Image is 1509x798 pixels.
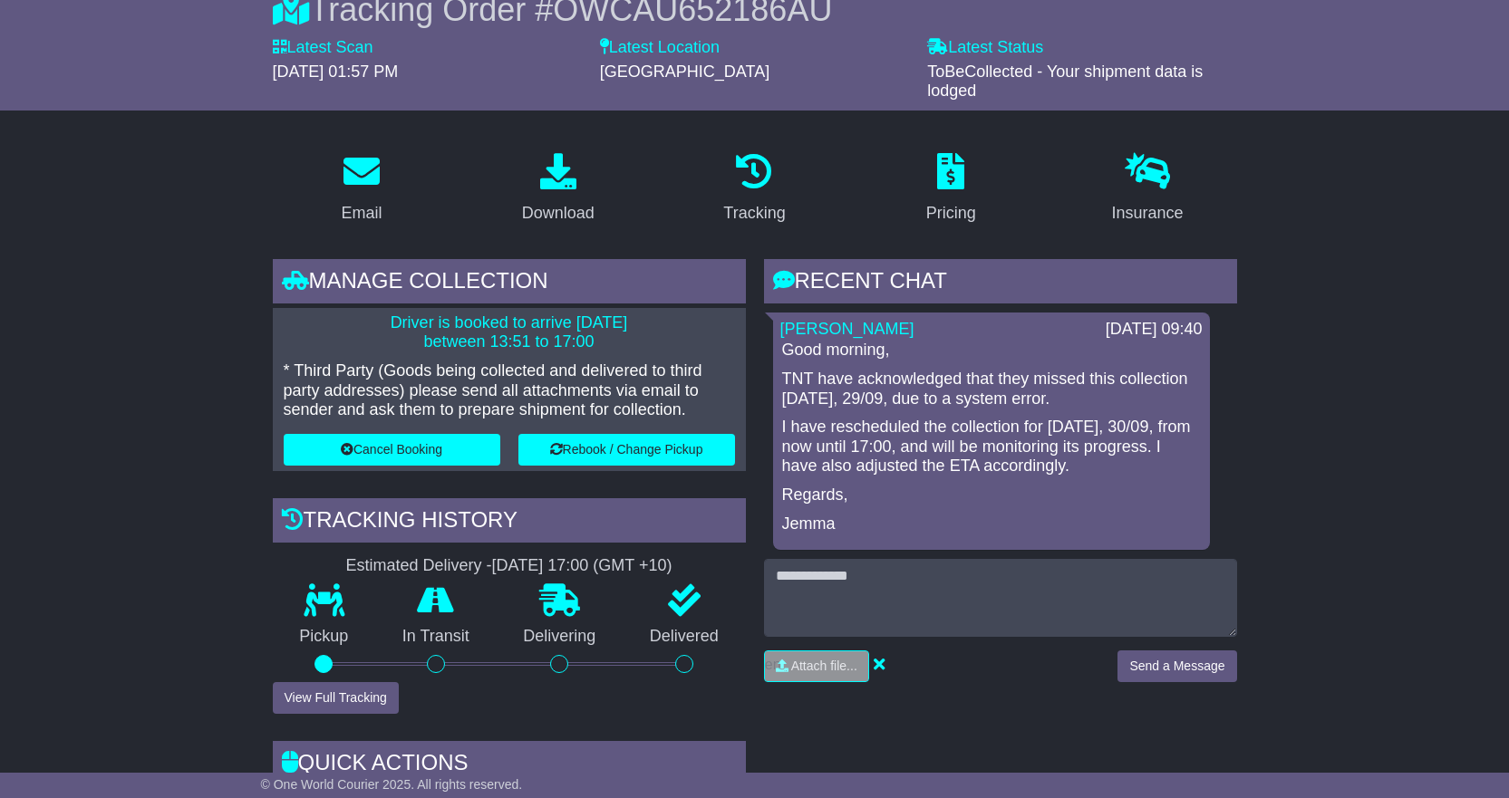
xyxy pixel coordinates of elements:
[711,147,797,232] a: Tracking
[1106,320,1203,340] div: [DATE] 09:40
[273,556,746,576] div: Estimated Delivery -
[927,62,1203,101] span: ToBeCollected - Your shipment data is lodged
[780,320,914,338] a: [PERSON_NAME]
[1100,147,1195,232] a: Insurance
[522,201,595,226] div: Download
[284,434,500,466] button: Cancel Booking
[600,38,720,58] label: Latest Location
[782,341,1201,361] p: Good morning,
[273,62,399,81] span: [DATE] 01:57 PM
[375,627,497,647] p: In Transit
[273,741,746,790] div: Quick Actions
[492,556,672,576] div: [DATE] 17:00 (GMT +10)
[926,201,976,226] div: Pricing
[782,370,1201,409] p: TNT have acknowledged that they missed this collection [DATE], 29/09, due to a system error.
[623,627,746,647] p: Delivered
[273,259,746,308] div: Manage collection
[927,38,1043,58] label: Latest Status
[1112,201,1184,226] div: Insurance
[782,418,1201,476] p: I have rescheduled the collection for [DATE], 30/09, from now until 17:00, and will be monitoring...
[273,682,399,714] button: View Full Tracking
[782,514,1201,534] p: Jemma
[518,434,735,466] button: Rebook / Change Pickup
[764,259,1237,308] div: RECENT CHAT
[1117,650,1236,682] button: Send a Message
[273,627,376,647] p: Pickup
[497,627,624,647] p: Delivering
[914,147,988,232] a: Pricing
[261,777,523,792] span: © One World Courier 2025. All rights reserved.
[782,486,1201,505] p: Regards,
[284,361,735,420] p: * Third Party (Goods being collected and delivered to third party addresses) please send all atta...
[600,62,769,81] span: [GEOGRAPHIC_DATA]
[273,38,373,58] label: Latest Scan
[510,147,606,232] a: Download
[329,147,393,232] a: Email
[284,313,735,352] p: Driver is booked to arrive [DATE] between 13:51 to 17:00
[723,201,785,226] div: Tracking
[273,498,746,547] div: Tracking history
[341,201,382,226] div: Email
